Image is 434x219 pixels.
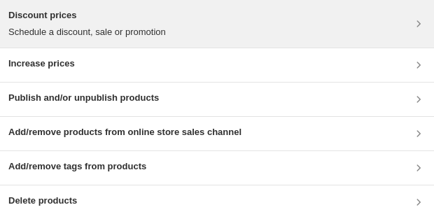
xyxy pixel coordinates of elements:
[8,91,159,105] h3: Publish and/or unpublish products
[8,160,146,174] h3: Add/remove tags from products
[8,8,166,22] h3: Discount prices
[8,25,166,39] p: Schedule a discount, sale or promotion
[8,57,75,71] h3: Increase prices
[8,125,241,139] h3: Add/remove products from online store sales channel
[8,194,77,208] h3: Delete products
